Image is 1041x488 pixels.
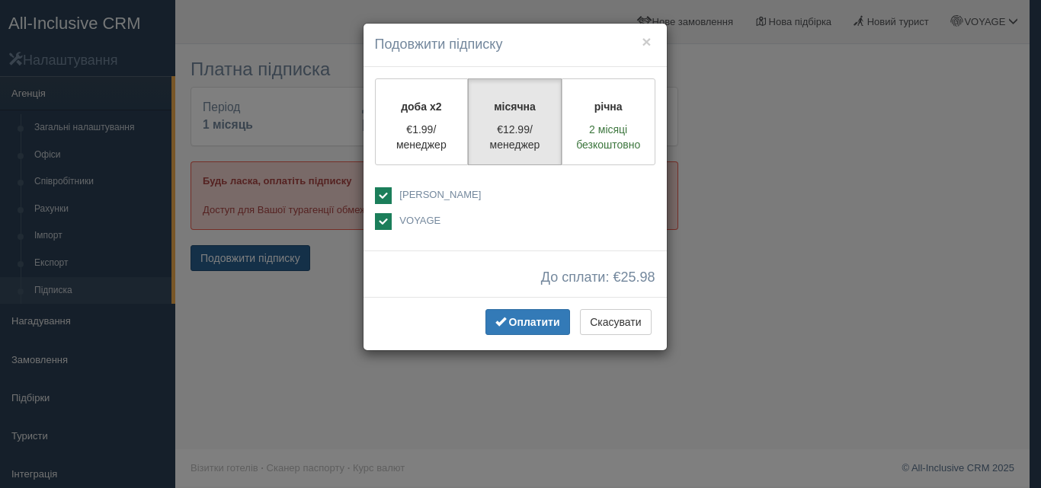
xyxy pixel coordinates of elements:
span: VOYAGE [399,215,440,226]
p: 2 місяці безкоштовно [572,122,645,152]
button: × [642,33,651,49]
span: 25.98 [620,270,655,285]
p: місячна [478,99,552,114]
p: доба x2 [385,99,459,114]
button: Оплатити [485,309,570,335]
p: €1.99/менеджер [385,122,459,152]
p: €12.99/менеджер [478,122,552,152]
h4: Подовжити підписку [375,35,655,55]
span: Оплатити [509,316,560,328]
span: До сплати: € [541,270,655,285]
span: [PERSON_NAME] [399,189,481,200]
button: Скасувати [580,309,651,335]
p: річна [572,99,645,114]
